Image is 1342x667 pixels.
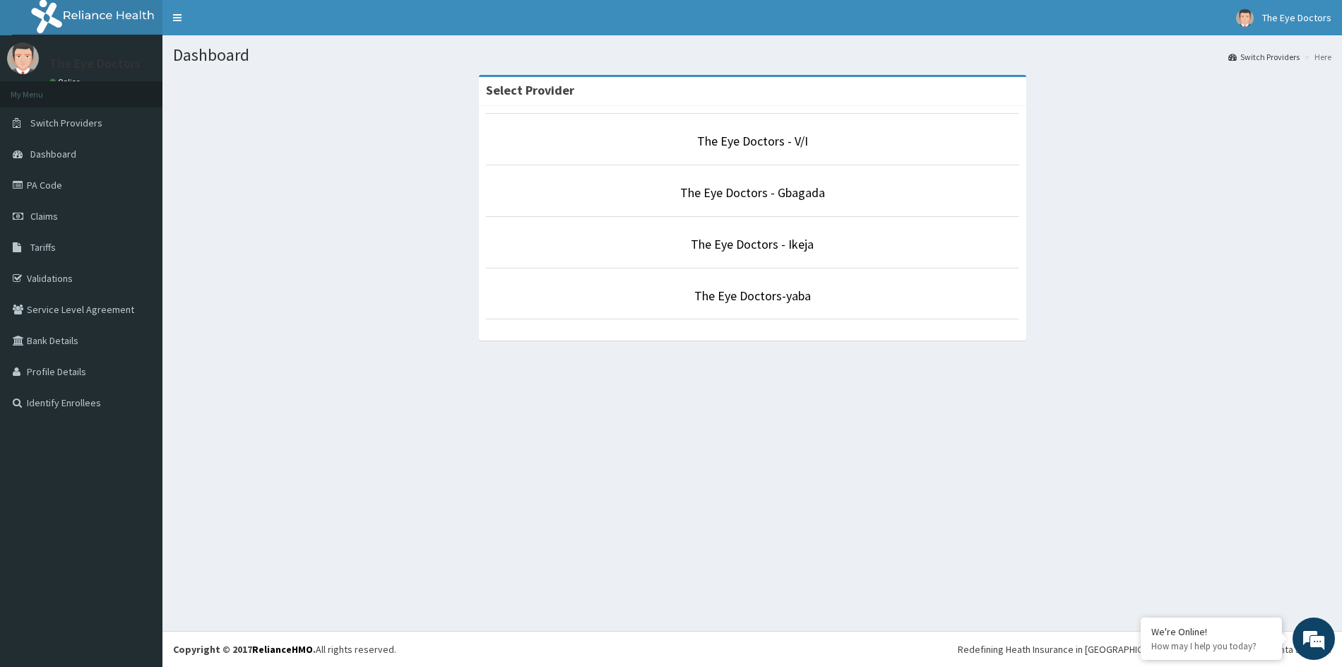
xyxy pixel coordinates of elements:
[252,643,313,656] a: RelianceHMO
[49,77,83,87] a: Online
[680,184,825,201] a: The Eye Doctors - Gbagada
[173,46,1331,64] h1: Dashboard
[1301,51,1331,63] li: Here
[691,236,814,252] a: The Eye Doctors - Ikeja
[173,643,316,656] strong: Copyright © 2017 .
[1236,9,1254,27] img: User Image
[958,642,1331,656] div: Redefining Heath Insurance in [GEOGRAPHIC_DATA] using Telemedicine and Data Science!
[1262,11,1331,24] span: The Eye Doctors
[30,210,58,223] span: Claims
[30,241,56,254] span: Tariffs
[1151,625,1271,638] div: We're Online!
[694,288,811,304] a: The Eye Doctors-yaba
[697,133,808,149] a: The Eye Doctors - V/I
[30,117,102,129] span: Switch Providers
[486,82,574,98] strong: Select Provider
[1228,51,1300,63] a: Switch Providers
[7,42,39,74] img: User Image
[162,631,1342,667] footer: All rights reserved.
[1151,640,1271,652] p: How may I help you today?
[30,148,76,160] span: Dashboard
[49,57,141,70] p: The Eye Doctors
